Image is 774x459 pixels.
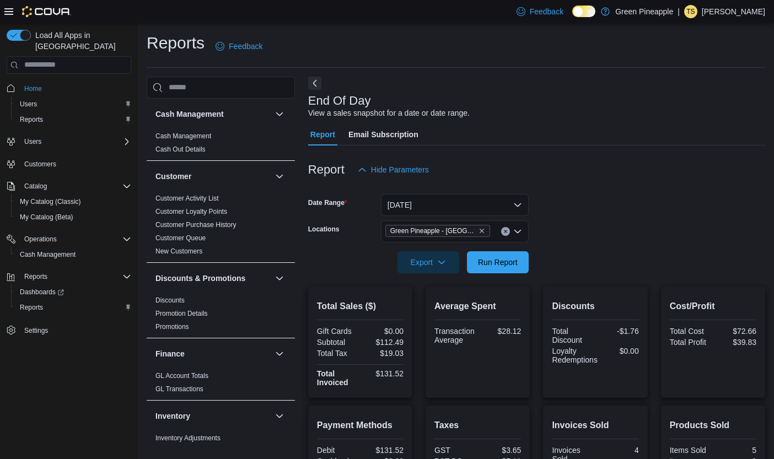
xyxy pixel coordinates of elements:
button: Clear input [501,227,510,236]
a: Customer Purchase History [155,221,237,229]
span: Discounts [155,296,185,305]
span: Email Subscription [348,123,418,145]
div: $0.00 [602,347,639,355]
div: 4 [598,446,639,455]
span: Dashboards [15,285,131,299]
h2: Taxes [434,419,521,432]
button: Catalog [20,180,51,193]
span: Green Pineapple - Warfield [385,225,490,237]
a: GL Transactions [155,385,203,393]
span: GL Account Totals [155,371,208,380]
div: $28.12 [480,327,522,336]
span: Operations [24,235,57,244]
a: Inventory Adjustments [155,434,221,442]
span: Hide Parameters [371,164,429,175]
strong: Total Invoiced [317,369,348,387]
span: Customers [24,160,56,169]
span: Cash Management [15,248,131,261]
a: Discounts [155,296,185,304]
span: Feedback [229,41,262,52]
div: $19.03 [362,349,404,358]
span: Catalog [20,180,131,193]
h2: Total Sales ($) [317,300,404,313]
button: Export [397,251,459,273]
span: Promotion Details [155,309,208,318]
button: Customers [2,156,136,172]
h3: Inventory [155,411,190,422]
p: [PERSON_NAME] [702,5,765,18]
button: My Catalog (Beta) [11,209,136,225]
button: Next [308,77,321,90]
span: Users [20,135,131,148]
h3: Finance [155,348,185,359]
span: Customer Activity List [155,194,219,203]
button: Users [11,96,136,112]
span: Home [20,82,131,95]
span: TS [686,5,695,18]
span: Reports [20,270,131,283]
span: New Customers [155,247,202,256]
span: Green Pineapple - [GEOGRAPHIC_DATA] [390,225,476,236]
div: $131.52 [362,369,404,378]
a: Cash Management [155,132,211,140]
button: Reports [11,300,136,315]
div: Cash Management [147,129,295,160]
span: Reports [20,115,43,124]
a: Dashboards [15,285,68,299]
h1: Reports [147,32,205,54]
button: Cash Management [155,109,271,120]
h2: Payment Methods [317,419,404,432]
div: Loyalty Redemptions [552,347,598,364]
div: Subtotal [317,338,358,347]
span: My Catalog (Classic) [20,197,81,206]
span: Users [15,98,131,111]
a: Customer Queue [155,234,206,242]
span: Reports [20,303,43,312]
button: Remove Green Pineapple - Warfield from selection in this group [479,228,485,234]
h3: Discounts & Promotions [155,273,245,284]
button: Hide Parameters [353,159,433,181]
button: Discounts & Promotions [273,272,286,285]
a: Home [20,82,46,95]
h3: Customer [155,171,191,182]
p: Green Pineapple [615,5,673,18]
span: Reports [15,113,131,126]
div: -$1.76 [598,327,639,336]
button: Reports [11,112,136,127]
div: Total Tax [317,349,358,358]
button: Operations [2,231,136,247]
a: Promotions [155,323,189,331]
button: Cash Management [11,247,136,262]
button: Run Report [467,251,529,273]
div: Items Sold [670,446,711,455]
button: Cash Management [273,107,286,121]
button: Finance [155,348,271,359]
div: Total Profit [670,338,711,347]
div: $39.83 [715,338,756,347]
div: Gift Cards [317,327,358,336]
span: Report [310,123,335,145]
span: Catalog [24,182,47,191]
button: My Catalog (Classic) [11,194,136,209]
button: Inventory [155,411,271,422]
input: Dark Mode [572,6,595,17]
a: Customer Loyalty Points [155,208,227,215]
a: Feedback [211,35,267,57]
button: Users [2,134,136,149]
h2: Cost/Profit [670,300,756,313]
div: GST [434,446,476,455]
a: Reports [15,113,47,126]
a: Reports [15,301,47,314]
img: Cova [22,6,71,17]
h2: Discounts [552,300,638,313]
button: Home [2,80,136,96]
span: Customer Purchase History [155,220,237,229]
div: $72.66 [715,327,756,336]
span: Promotions [155,322,189,331]
div: $3.65 [480,446,522,455]
span: Run Report [478,257,518,268]
a: Settings [20,324,52,337]
a: Cash Out Details [155,145,206,153]
a: My Catalog (Beta) [15,210,78,224]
